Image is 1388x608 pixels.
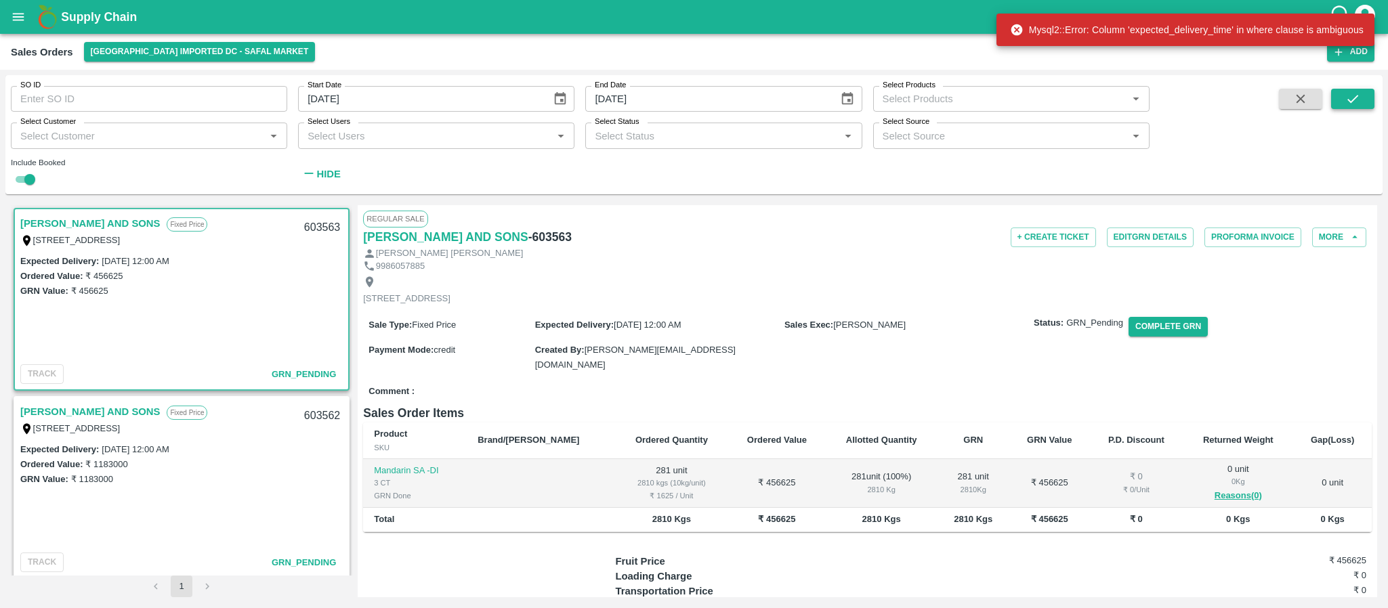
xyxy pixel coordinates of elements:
[412,320,456,330] span: Fixed Price
[1009,459,1089,508] td: ₹ 456625
[626,477,717,489] div: 2810 kgs (10kg/unit)
[835,86,860,112] button: Choose date, selected date is Aug 31, 2025
[20,80,41,91] label: SO ID
[614,320,681,330] span: [DATE] 12:00 AM
[3,1,34,32] button: open drawer
[1293,459,1372,508] td: 0 unit
[434,345,455,355] span: credit
[1241,569,1366,582] h6: ₹ 0
[363,227,528,246] a: [PERSON_NAME] AND SONS
[376,247,523,260] p: [PERSON_NAME] [PERSON_NAME]
[877,127,1123,144] input: Select Source
[20,116,76,127] label: Select Customer
[20,403,160,420] a: [PERSON_NAME] AND SONS
[1034,317,1064,330] label: Status:
[1011,227,1096,247] button: + Create Ticket
[374,429,407,439] b: Product
[635,435,708,445] b: Ordered Quantity
[883,80,935,91] label: Select Products
[747,435,807,445] b: Ordered Value
[595,116,639,127] label: Select Status
[102,256,169,266] label: [DATE] 12:00 AM
[33,423,121,433] label: [STREET_ADDRESS]
[615,569,803,584] p: Loading Charge
[1311,435,1354,445] b: Gap(Loss)
[1129,317,1208,336] button: Complete GRN
[1100,483,1172,496] div: ₹ 0 / Unit
[877,90,1123,108] input: Select Products
[376,260,425,273] p: 9986057885
[374,441,456,454] div: SKU
[363,211,427,227] span: Regular Sale
[369,320,412,330] label: Sale Type :
[374,490,456,502] div: GRN Done
[374,464,456,477] p: Mandarin SA -DI
[839,127,857,145] button: Open
[33,235,121,245] label: [STREET_ADDRESS]
[837,483,926,496] div: 2810 Kg
[615,584,803,599] p: Transportation Price
[948,471,998,496] div: 281 unit
[1194,488,1282,504] button: Reasons(0)
[85,271,123,281] label: ₹ 456625
[1241,584,1366,597] h6: ₹ 0
[1194,463,1282,504] div: 0 unit
[20,459,83,469] label: Ordered Value:
[308,116,350,127] label: Select Users
[1027,435,1072,445] b: GRN Value
[948,483,998,496] div: 2810 Kg
[535,320,614,330] label: Expected Delivery :
[298,86,542,112] input: Start Date
[85,459,127,469] label: ₹ 1183000
[954,514,992,524] b: 2810 Kgs
[302,127,548,144] input: Select Users
[615,554,803,569] p: Fruit Price
[20,474,68,484] label: GRN Value:
[61,7,1329,26] a: Supply Chain
[20,271,83,281] label: Ordered Value:
[552,127,570,145] button: Open
[61,10,137,24] b: Supply Chain
[363,292,450,305] p: [STREET_ADDRESS]
[595,80,626,91] label: End Date
[11,156,287,169] div: Include Booked
[1108,435,1164,445] b: P.D. Discount
[374,514,394,524] b: Total
[1320,514,1344,524] b: 0 Kgs
[535,345,585,355] label: Created By :
[167,406,207,420] p: Fixed Price
[34,3,61,30] img: logo
[167,217,207,232] p: Fixed Price
[369,345,434,355] label: Payment Mode :
[1194,475,1282,487] div: 0 Kg
[20,444,99,454] label: Expected Delivery :
[833,320,906,330] span: [PERSON_NAME]
[11,86,287,112] input: Enter SO ID
[1066,317,1123,330] span: GRN_Pending
[369,385,415,398] label: Comment :
[296,212,348,244] div: 603563
[862,514,901,524] b: 2810 Kgs
[272,369,336,379] span: GRN_Pending
[1010,18,1364,42] div: Mysql2::Error: Column 'expected_delivery_time' in where clause is ambiguous
[143,576,220,597] nav: pagination navigation
[20,286,68,296] label: GRN Value:
[589,127,835,144] input: Select Status
[71,286,108,296] label: ₹ 456625
[15,127,261,144] input: Select Customer
[102,444,169,454] label: [DATE] 12:00 AM
[1127,127,1145,145] button: Open
[837,471,926,496] div: 281 unit ( 100 %)
[478,435,579,445] b: Brand/[PERSON_NAME]
[1327,42,1374,62] button: Add
[1204,227,1301,247] button: Proforma Invoice
[1130,514,1143,524] b: ₹ 0
[784,320,833,330] label: Sales Exec :
[585,86,829,112] input: End Date
[374,477,456,489] div: 3 CT
[1203,435,1274,445] b: Returned Weight
[652,514,691,524] b: 2810 Kgs
[71,474,113,484] label: ₹ 1183000
[1226,514,1250,524] b: 0 Kgs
